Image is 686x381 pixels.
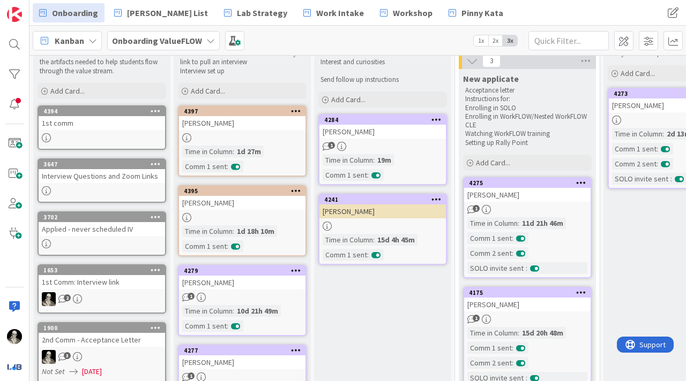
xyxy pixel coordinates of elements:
a: Onboarding [33,3,105,22]
span: : [367,169,369,181]
img: WS [42,350,56,364]
img: Visit kanbanzone.com [7,7,22,22]
span: 2x [488,35,503,46]
div: 1900 [43,324,165,332]
div: 3647 [43,161,165,168]
div: Comm 1 sent [467,232,512,244]
span: Onboarding [52,6,98,19]
span: Pinny Kata [461,6,503,19]
div: 4394 [43,108,165,115]
span: : [227,320,228,332]
p: Instructions for: [465,95,590,103]
div: Time in Column [182,225,233,237]
i: Not Set [42,367,65,376]
div: Time in Column [182,305,233,317]
span: New applicate [463,73,519,84]
div: 4175 [469,289,591,296]
span: : [512,247,513,259]
span: Add Card... [331,95,366,104]
div: 1st comm [39,116,165,130]
span: : [657,143,658,155]
span: 1 [188,293,195,300]
a: [PERSON_NAME] List [108,3,214,22]
span: : [670,173,672,185]
div: [PERSON_NAME] [179,276,305,289]
p: Enrolling in SOLO [465,104,590,112]
div: 10d 21h 49m [234,305,281,317]
div: 4279[PERSON_NAME] [179,266,305,289]
span: [DATE] [82,366,102,377]
div: 4397 [179,106,305,116]
a: 4279[PERSON_NAME]Time in Column:10d 21h 49mComm 1 sent: [178,265,307,336]
a: 4275[PERSON_NAME]Time in Column:11d 21h 46mComm 1 sent:Comm 2 sent:SOLO invite sent: [463,177,592,278]
span: Workshop [393,6,433,19]
div: 4241 [324,196,446,203]
div: [PERSON_NAME] [319,125,446,139]
span: 1x [474,35,488,46]
p: Interview set up [180,67,304,75]
span: 1 [473,205,480,212]
div: 16531st Comm: Interview link [39,265,165,289]
div: [PERSON_NAME] [319,204,446,218]
div: 4277[PERSON_NAME] [179,346,305,369]
span: Support [23,2,49,14]
span: Work Intake [316,6,364,19]
div: 15d 20h 48m [519,327,566,339]
div: 4397 [184,108,305,115]
a: 4284[PERSON_NAME]Time in Column:19mComm 1 sent: [318,114,447,185]
p: Send follow up instructions [320,75,445,84]
div: 4175 [464,288,591,298]
span: : [233,305,234,317]
div: 4395[PERSON_NAME] [179,186,305,210]
span: : [227,161,228,172]
p: Watching WorkFLOW training [465,129,590,138]
p: Interest and curiosities [320,58,445,66]
div: 3702 [39,212,165,222]
span: : [233,225,234,237]
span: : [373,154,375,166]
div: Time in Column [182,146,233,157]
div: 4279 [179,266,305,276]
div: Interview Questions and Zoom Links [39,169,165,183]
img: WS [42,292,56,306]
div: Comm 1 sent [467,342,512,354]
div: 19002nd Comm - Acceptance Letter [39,323,165,347]
div: [PERSON_NAME] [179,116,305,130]
div: 4241 [319,195,446,204]
a: 16531st Comm: Interview linkWS [38,264,166,314]
div: 4275 [464,178,591,188]
img: WS [7,329,22,344]
p: Enrolling in WorkFLOW/Nested WorkFLOW CLE [465,112,590,130]
span: Add Card... [191,86,225,96]
a: Pinny Kata [442,3,510,22]
div: 4284 [319,115,446,125]
span: 1 [328,142,335,149]
a: 3647Interview Questions and Zoom Links [38,158,166,203]
input: Quick Filter... [528,31,609,50]
div: 2nd Comm - Acceptance Letter [39,333,165,347]
div: 4277 [179,346,305,355]
span: 3 [64,352,71,359]
a: Workshop [374,3,439,22]
span: Lab Strategy [237,6,287,19]
span: : [512,342,513,354]
div: WS [39,350,165,364]
a: Work Intake [297,3,370,22]
div: WS [39,292,165,306]
span: Add Card... [621,68,655,78]
span: : [367,249,369,261]
p: Send Initial welcome letter with Calendly link to pull an interview [180,49,304,67]
span: : [526,262,527,274]
a: 4395[PERSON_NAME]Time in Column:1d 18h 10mComm 1 sent: [178,185,307,256]
div: Comm 1 sent [182,240,227,252]
div: Comm 1 sent [323,169,367,181]
div: 4284 [324,116,446,124]
div: 1d 18h 10m [234,225,277,237]
div: 15d 4h 45m [375,234,417,246]
span: : [512,357,513,369]
div: Comm 2 sent [467,247,512,259]
div: 11d 21h 46m [519,217,566,229]
div: Applied - never scheduled IV [39,222,165,236]
div: 19m [375,154,394,166]
div: Time in Column [467,217,518,229]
